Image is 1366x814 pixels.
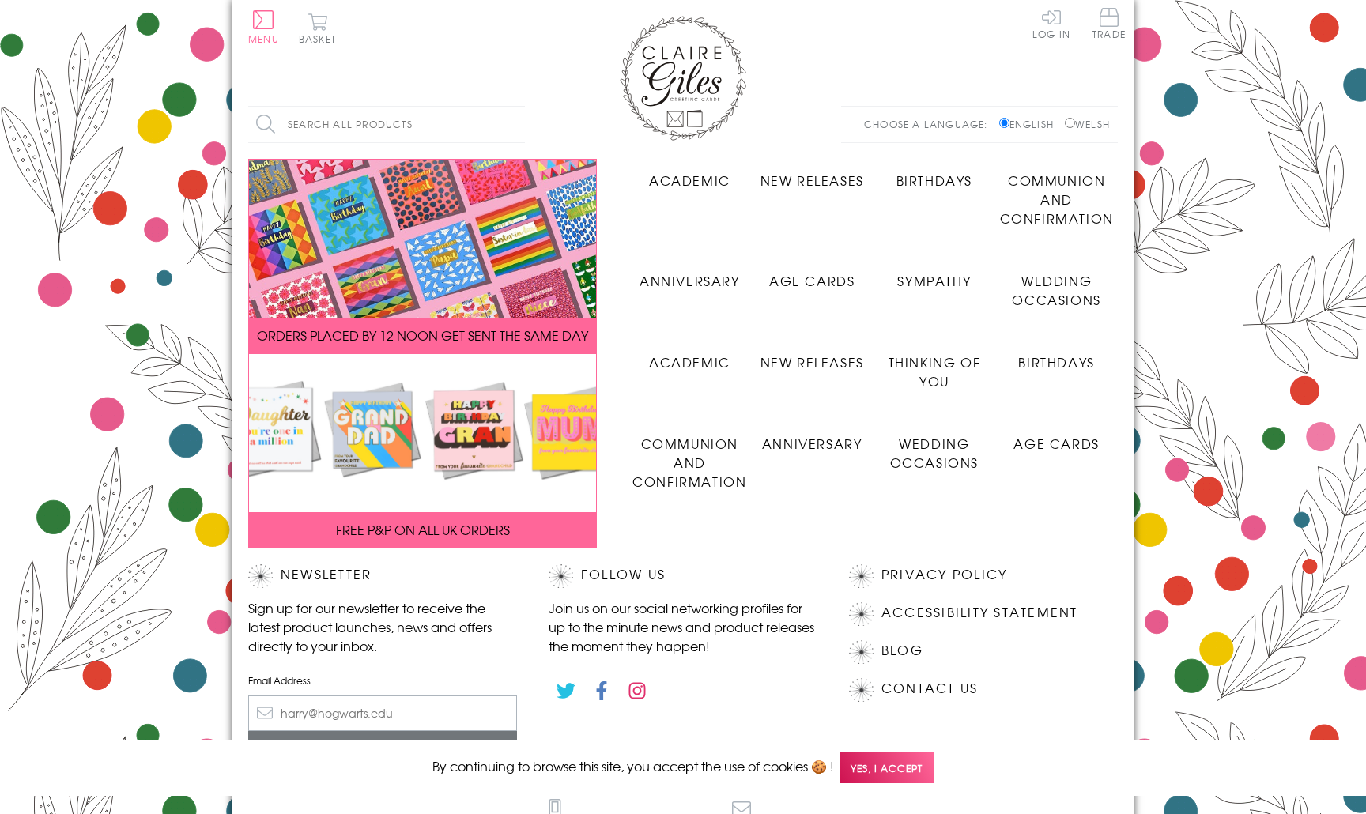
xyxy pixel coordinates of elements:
[1065,117,1110,131] label: Welsh
[1013,434,1099,453] span: Age Cards
[897,271,971,290] span: Sympathy
[248,564,517,588] h2: Newsletter
[620,16,746,141] img: Claire Giles Greetings Cards
[296,13,339,43] button: Basket
[1000,171,1114,228] span: Communion and Confirmation
[890,434,979,472] span: Wedding Occasions
[1018,352,1094,371] span: Birthdays
[640,271,740,290] span: Anniversary
[760,171,864,190] span: New Releases
[248,673,517,688] label: Email Address
[889,352,981,390] span: Thinking of You
[864,117,996,131] p: Choose a language:
[632,434,746,491] span: Communion and Confirmation
[881,602,1078,624] a: Accessibility Statement
[1065,118,1075,128] input: Welsh
[257,326,588,345] span: ORDERS PLACED BY 12 NOON GET SENT THE SAME DAY
[628,259,751,290] a: Anniversary
[881,678,978,699] a: Contact Us
[336,520,510,539] span: FREE P&P ON ALL UK ORDERS
[751,159,874,190] a: New Releases
[649,352,730,371] span: Academic
[751,422,874,453] a: Anniversary
[248,10,279,43] button: Menu
[874,422,996,472] a: Wedding Occasions
[248,107,525,142] input: Search all products
[874,159,996,190] a: Birthdays
[628,341,751,371] a: Academic
[1092,8,1126,39] span: Trade
[999,118,1009,128] input: English
[248,695,517,731] input: harry@hogwarts.edu
[881,564,1007,586] a: Privacy Policy
[760,352,864,371] span: New Releases
[248,598,517,655] p: Sign up for our newsletter to receive the latest product launches, news and offers directly to yo...
[628,159,751,190] a: Academic
[751,259,874,290] a: Age Cards
[999,117,1062,131] label: English
[549,564,817,588] h2: Follow Us
[995,341,1118,371] a: Birthdays
[995,259,1118,309] a: Wedding Occasions
[896,171,972,190] span: Birthdays
[995,422,1118,453] a: Age Cards
[881,640,923,661] a: Blog
[248,32,279,46] span: Menu
[762,434,862,453] span: Anniversary
[509,107,525,142] input: Search
[1012,271,1100,309] span: Wedding Occasions
[248,731,517,767] input: Subscribe
[995,159,1118,228] a: Communion and Confirmation
[628,422,751,491] a: Communion and Confirmation
[874,341,996,390] a: Thinking of You
[769,271,855,290] span: Age Cards
[549,598,817,655] p: Join us on our social networking profiles for up to the minute news and product releases the mome...
[840,752,934,783] span: Yes, I accept
[751,341,874,371] a: New Releases
[874,259,996,290] a: Sympathy
[1092,8,1126,42] a: Trade
[649,171,730,190] span: Academic
[1032,8,1070,39] a: Log In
